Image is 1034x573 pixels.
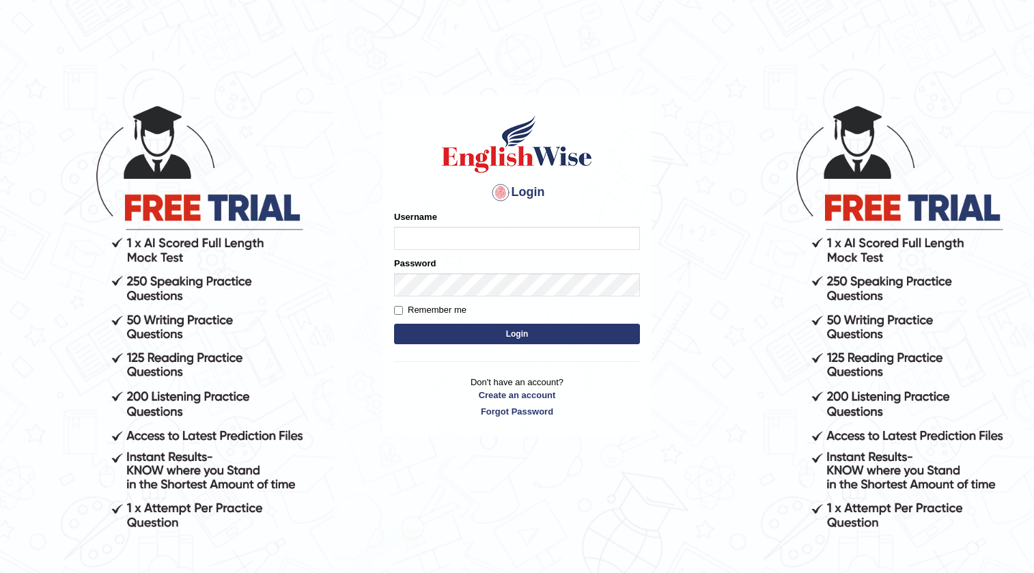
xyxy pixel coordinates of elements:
input: Remember me [394,306,403,315]
img: Logo of English Wise sign in for intelligent practice with AI [439,113,595,175]
a: Create an account [394,389,640,402]
p: Don't have an account? [394,376,640,418]
h4: Login [394,182,640,204]
label: Username [394,210,437,223]
label: Remember me [394,303,466,317]
button: Login [394,324,640,344]
a: Forgot Password [394,405,640,418]
label: Password [394,257,436,270]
